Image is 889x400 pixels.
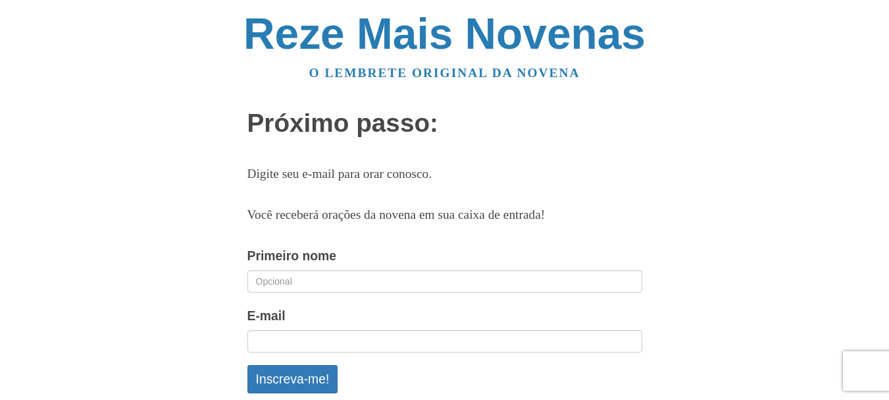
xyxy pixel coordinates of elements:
[247,365,338,393] button: Inscreva-me!
[247,109,438,137] font: Próximo passo:
[309,66,580,80] a: O lembrete original da novena
[247,248,337,263] font: Primeiro nome
[247,270,642,293] input: Opcional
[243,9,646,58] a: Reze Mais Novenas
[247,208,546,221] font: Você receberá orações da novena em sua caixa de entrada!
[247,167,432,181] font: Digite seu e-mail para orar conosco.
[256,372,330,387] font: Inscreva-me!
[247,308,286,323] font: E-mail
